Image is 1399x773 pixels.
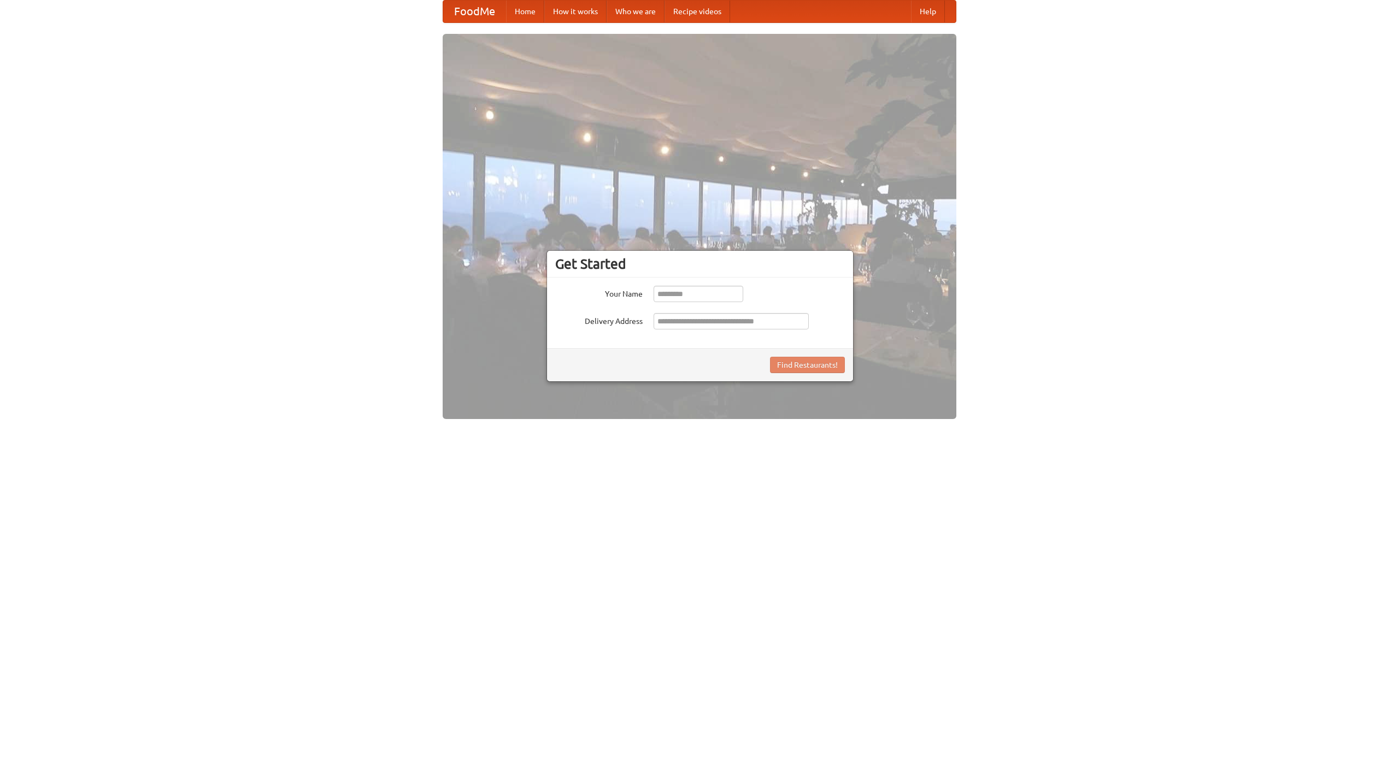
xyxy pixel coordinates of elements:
a: Who we are [607,1,665,22]
a: Help [911,1,945,22]
h3: Get Started [555,256,845,272]
a: FoodMe [443,1,506,22]
a: How it works [544,1,607,22]
label: Your Name [555,286,643,299]
button: Find Restaurants! [770,357,845,373]
label: Delivery Address [555,313,643,327]
a: Home [506,1,544,22]
a: Recipe videos [665,1,730,22]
